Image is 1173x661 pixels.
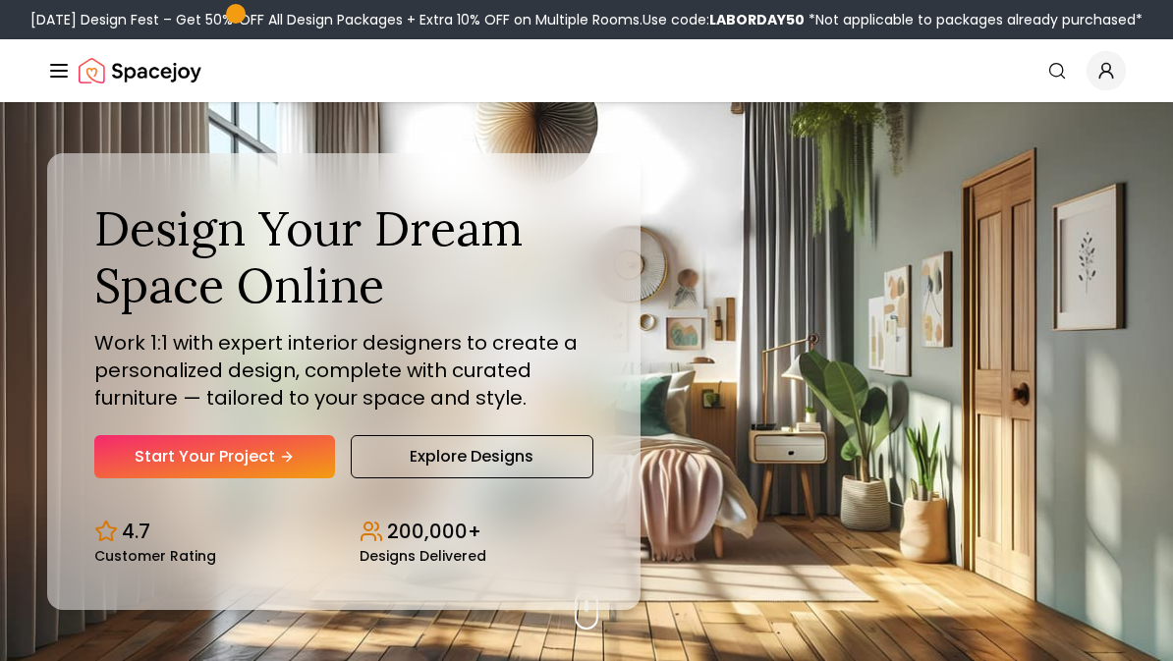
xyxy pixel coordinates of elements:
a: Spacejoy [79,51,201,90]
span: Use code: [642,10,805,29]
div: [DATE] Design Fest – Get 50% OFF All Design Packages + Extra 10% OFF on Multiple Rooms. [30,10,1143,29]
small: Customer Rating [94,549,216,563]
span: *Not applicable to packages already purchased* [805,10,1143,29]
a: Explore Designs [351,435,593,478]
b: LABORDAY50 [709,10,805,29]
small: Designs Delivered [360,549,486,563]
nav: Global [47,39,1126,102]
div: Design stats [94,502,593,563]
img: Spacejoy Logo [79,51,201,90]
p: 4.7 [122,518,150,545]
a: Start Your Project [94,435,335,478]
p: Work 1:1 with expert interior designers to create a personalized design, complete with curated fu... [94,329,593,412]
p: 200,000+ [387,518,481,545]
h1: Design Your Dream Space Online [94,200,593,313]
